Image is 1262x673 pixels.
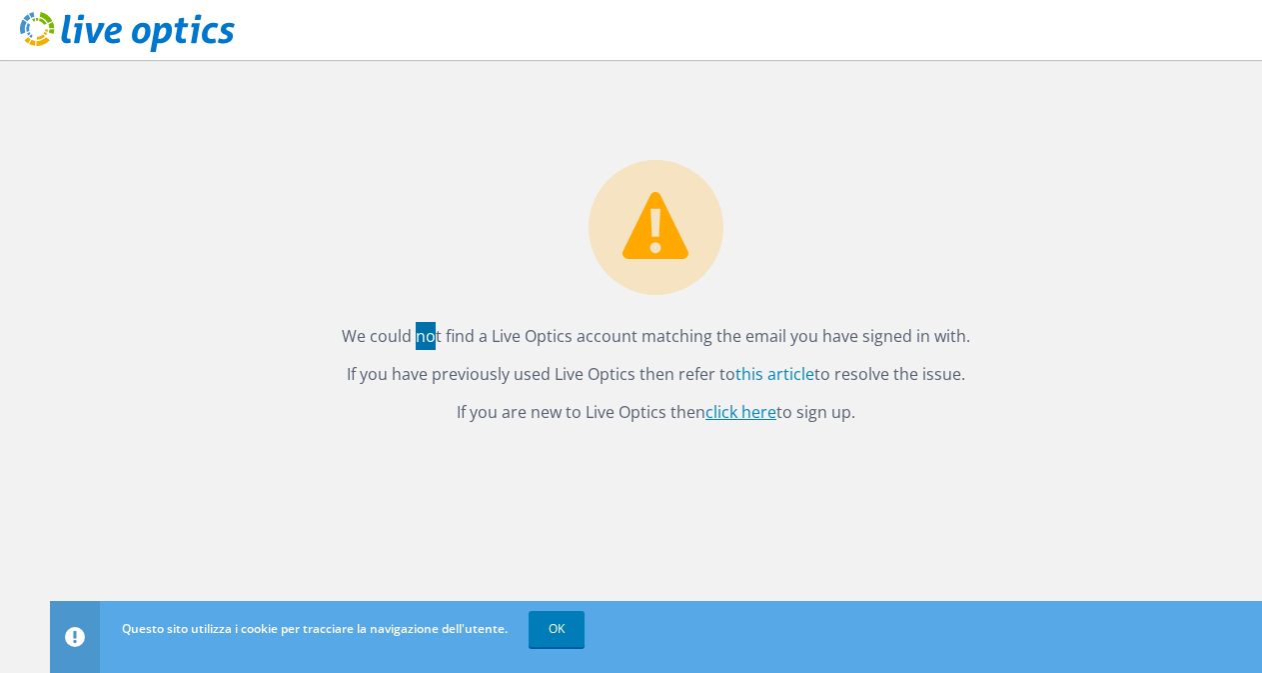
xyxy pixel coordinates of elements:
a: click here [705,401,776,423]
a: this article [735,363,814,385]
p: If you have previously used Live Optics then refer to to resolve the issue. [70,360,1242,388]
p: If you are new to Live Optics then to sign up. [70,398,1242,426]
span: Questo sito utilizza i cookie per tracciare la navigazione dell'utente. [122,620,508,637]
p: We could not find a Live Optics account matching the email you have signed in with. [70,322,1242,350]
a: OK [529,611,585,647]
